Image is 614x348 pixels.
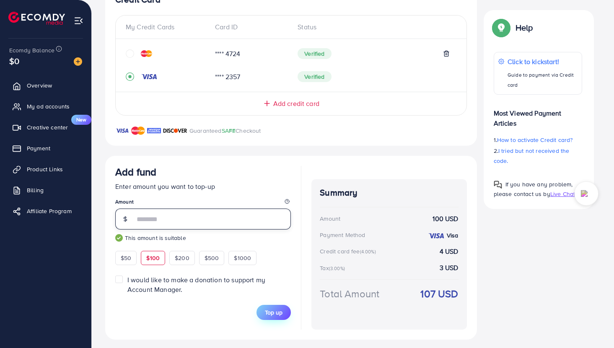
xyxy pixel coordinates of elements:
[115,234,291,242] small: This amount is suitable
[494,180,502,189] img: Popup guide
[27,165,63,173] span: Product Links
[291,22,456,32] div: Status
[27,186,44,194] span: Billing
[320,286,379,301] div: Total Amount
[115,126,129,136] img: brand
[494,146,583,166] p: 2.
[126,72,134,81] svg: record circle
[27,81,52,90] span: Overview
[27,144,50,152] span: Payment
[163,126,187,136] img: brand
[6,161,85,178] a: Product Links
[6,77,85,94] a: Overview
[74,57,82,66] img: image
[115,198,291,209] legend: Amount
[9,46,54,54] span: Ecomdy Balance
[320,214,340,223] div: Amount
[27,102,70,111] span: My ad accounts
[205,254,219,262] span: $500
[146,254,160,262] span: $100
[360,248,376,255] small: (4.00%)
[320,247,378,255] div: Credit card fee
[126,49,134,58] svg: circle
[115,166,156,178] h3: Add fund
[8,12,65,25] img: logo
[208,22,291,32] div: Card ID
[141,50,152,57] img: credit
[6,203,85,219] a: Affiliate Program
[550,190,575,198] span: Live Chat
[298,48,331,59] span: Verified
[256,305,291,320] button: Top up
[71,115,91,125] span: New
[420,286,458,301] strong: 107 USD
[9,55,19,67] span: $0
[516,23,533,33] p: Help
[175,254,189,262] span: $200
[131,126,145,136] img: brand
[74,16,83,26] img: menu
[440,263,459,273] strong: 3 USD
[320,231,365,239] div: Payment Method
[115,234,123,242] img: guide
[6,140,85,157] a: Payment
[6,182,85,198] a: Billing
[494,20,509,35] img: Popup guide
[189,126,261,136] p: Guaranteed Checkout
[141,73,158,80] img: credit
[222,126,236,135] span: SAFE
[440,247,459,256] strong: 4 USD
[126,22,208,32] div: My Credit Cards
[494,180,573,198] span: If you have any problem, please contact us by
[121,254,131,262] span: $50
[320,264,347,272] div: Tax
[27,123,68,131] span: Creative center
[447,231,459,240] strong: Visa
[298,71,331,82] span: Verified
[494,135,583,145] p: 1.
[494,101,583,128] p: Most Viewed Payment Articles
[127,275,265,294] span: I would like to make a donation to support my Account Manager.
[265,308,282,317] span: Top up
[320,188,458,198] h4: Summary
[433,214,458,224] strong: 100 USD
[428,232,445,239] img: credit
[497,136,573,144] span: How to activate Credit card?
[115,181,291,191] p: Enter amount you want to top-up
[508,70,578,90] p: Guide to payment via Credit card
[6,98,85,115] a: My ad accounts
[147,126,161,136] img: brand
[329,265,345,272] small: (3.00%)
[494,147,570,165] span: I tried but not received the code.
[273,99,319,108] span: Add credit card
[234,254,251,262] span: $1000
[6,119,85,136] a: Creative centerNew
[578,310,608,342] iframe: Chat
[27,207,72,215] span: Affiliate Program
[508,57,578,67] p: Click to kickstart!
